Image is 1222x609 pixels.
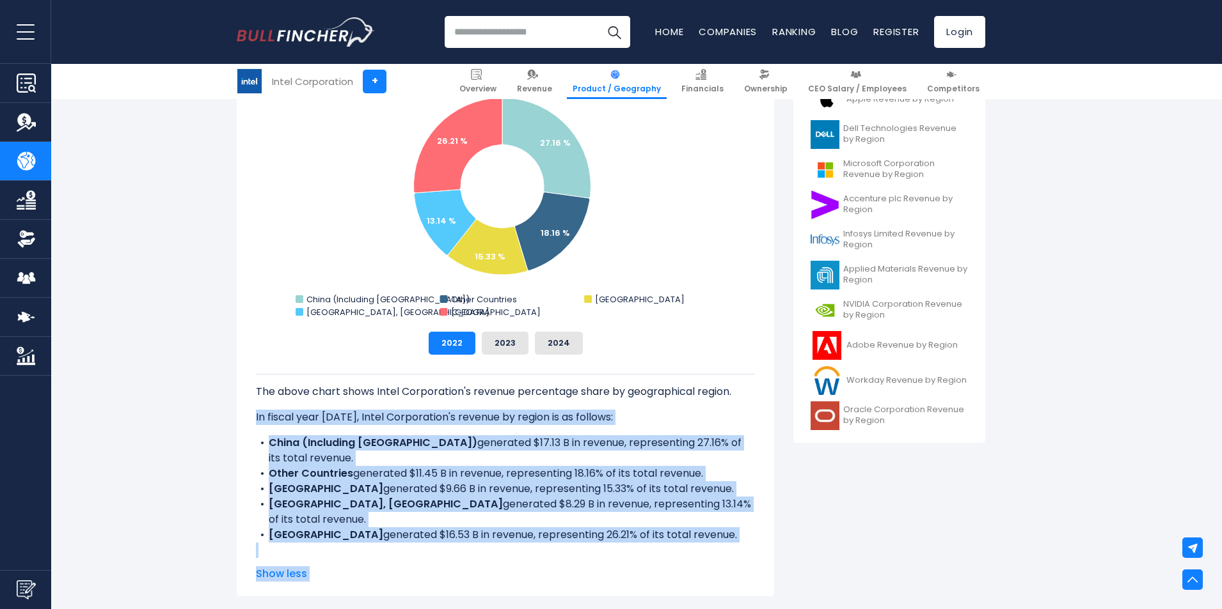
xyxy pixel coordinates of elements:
[272,74,353,89] div: Intel Corporation
[681,84,724,94] span: Financials
[811,155,839,184] img: MSFT logo
[540,137,571,149] text: 27.16 %
[843,299,968,321] span: NVIDIA Corporation Revenue by Region
[811,120,839,149] img: DELL logo
[256,566,755,582] span: Show less
[256,435,755,466] li: generated $17.13 B in revenue, representing 27.16% of its total revenue.
[676,64,729,99] a: Financials
[269,497,503,511] b: [GEOGRAPHIC_DATA], [GEOGRAPHIC_DATA]
[934,16,985,48] a: Login
[573,84,661,94] span: Product / Geography
[803,328,976,363] a: Adobe Revenue by Region
[811,190,839,219] img: ACN logo
[811,296,839,325] img: NVDA logo
[803,117,976,152] a: Dell Technologies Revenue by Region
[843,264,968,286] span: Applied Materials Revenue by Region
[811,261,839,289] img: AMAT logo
[811,226,839,254] img: INFY logo
[803,222,976,258] a: Infosys Limited Revenue by Region
[429,332,475,355] button: 2022
[256,410,755,425] p: In fiscal year [DATE], Intel Corporation's revenue by region is as follows:
[269,481,383,496] b: [GEOGRAPHIC_DATA]
[811,366,843,395] img: WDAY logo
[269,466,353,481] b: Other Countries
[846,94,954,105] span: Apple Revenue by Region
[803,398,976,433] a: Oracle Corporation Revenue by Region
[598,16,630,48] button: Search
[237,69,262,93] img: INTC logo
[831,25,858,38] a: Blog
[655,25,683,38] a: Home
[803,363,976,398] a: Workday Revenue by Region
[517,84,552,94] span: Revenue
[237,17,375,47] img: Bullfincher logo
[256,66,755,321] svg: Intel Corporation's Revenue Share by Region
[256,384,755,399] p: The above chart shows Intel Corporation's revenue percentage share by geographical region.
[511,64,558,99] a: Revenue
[237,17,374,47] a: Go to homepage
[269,435,477,450] b: China (Including [GEOGRAPHIC_DATA])
[256,481,755,497] li: generated $9.66 B in revenue, representing 15.33% of its total revenue.
[811,85,843,114] img: AAPL logo
[808,84,907,94] span: CEO Salary / Employees
[427,215,456,227] text: 13.14 %
[535,332,583,355] button: 2024
[475,251,505,263] text: 15.33 %
[256,497,755,527] li: generated $8.29 B in revenue, representing 13.14% of its total revenue.
[803,152,976,187] a: Microsoft Corporation Revenue by Region
[454,64,502,99] a: Overview
[256,527,755,543] li: generated $16.53 B in revenue, representing 26.21% of its total revenue.
[811,331,843,360] img: ADBE logo
[927,84,980,94] span: Competitors
[256,466,755,481] li: generated $11.45 B in revenue, representing 18.16% of its total revenue.
[921,64,985,99] a: Competitors
[699,25,757,38] a: Companies
[873,25,919,38] a: Register
[541,227,570,239] text: 18.16 %
[451,293,517,305] text: Other Countries
[843,123,968,145] span: Dell Technologies Revenue by Region
[846,375,967,386] span: Workday Revenue by Region
[803,82,976,117] a: Apple Revenue by Region
[803,187,976,222] a: Accenture plc Revenue by Region
[744,84,788,94] span: Ownership
[363,70,386,93] a: +
[803,293,976,328] a: NVIDIA Corporation Revenue by Region
[451,306,541,318] text: [GEOGRAPHIC_DATA]
[846,340,958,351] span: Adobe Revenue by Region
[811,401,839,430] img: ORCL logo
[738,64,793,99] a: Ownership
[567,64,667,99] a: Product / Geography
[306,306,489,318] text: [GEOGRAPHIC_DATA], [GEOGRAPHIC_DATA]
[843,194,968,215] span: Accenture plc Revenue by Region
[802,64,912,99] a: CEO Salary / Employees
[17,229,36,249] img: Ownership
[595,293,685,305] text: [GEOGRAPHIC_DATA]
[306,293,470,305] text: China (Including [GEOGRAPHIC_DATA])
[843,158,968,180] span: Microsoft Corporation Revenue by Region
[772,25,816,38] a: Ranking
[437,135,468,147] text: 26.21 %
[843,405,968,426] span: Oracle Corporation Revenue by Region
[803,258,976,293] a: Applied Materials Revenue by Region
[482,332,528,355] button: 2023
[843,229,968,251] span: Infosys Limited Revenue by Region
[269,527,383,542] b: [GEOGRAPHIC_DATA]
[459,84,496,94] span: Overview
